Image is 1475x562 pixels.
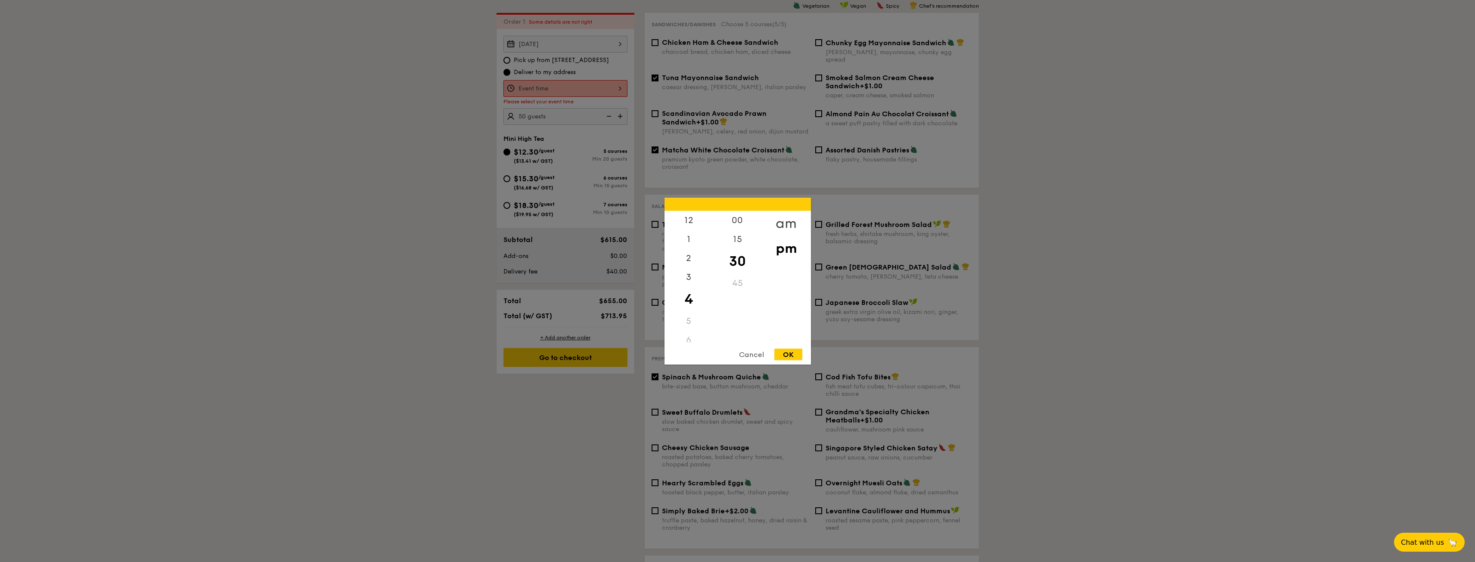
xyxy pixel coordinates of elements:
[665,267,713,286] div: 3
[1401,538,1444,546] span: Chat with us
[665,330,713,349] div: 6
[665,230,713,248] div: 1
[774,348,802,360] div: OK
[713,211,762,230] div: 00
[713,230,762,248] div: 15
[1447,537,1458,547] span: 🦙
[1394,533,1465,552] button: Chat with us🦙
[713,248,762,273] div: 30
[665,211,713,230] div: 12
[665,248,713,267] div: 2
[713,273,762,292] div: 45
[665,311,713,330] div: 5
[762,236,810,261] div: pm
[730,348,773,360] div: Cancel
[762,211,810,236] div: am
[665,286,713,311] div: 4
